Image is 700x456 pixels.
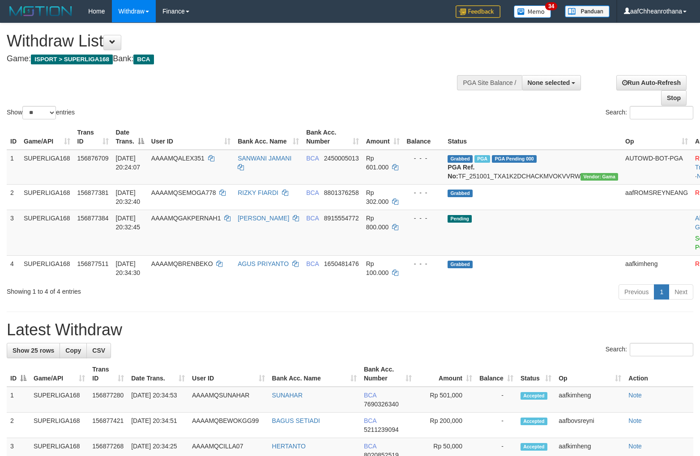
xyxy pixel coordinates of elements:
span: [DATE] 20:34:30 [116,260,141,276]
span: Accepted [521,392,547,400]
th: Trans ID: activate to sort column ascending [89,361,128,387]
th: Action [625,361,693,387]
span: Copy 8801376258 to clipboard [324,189,359,196]
th: Op: activate to sort column ascending [622,124,691,150]
td: Rp 501,000 [415,387,476,413]
span: BCA [306,260,319,267]
td: 1 [7,150,20,185]
h4: Game: Bank: [7,55,458,63]
span: Copy 2450005013 to clipboard [324,155,359,162]
span: Copy 8915554772 to clipboard [324,215,359,222]
label: Show entries [7,106,75,119]
th: Status [444,124,622,150]
td: AUTOWD-BOT-PGA [622,150,691,185]
span: BCA [364,392,376,399]
span: Grabbed [448,261,473,268]
label: Search: [606,106,693,119]
th: Balance: activate to sort column ascending [476,361,517,387]
label: Search: [606,343,693,356]
span: [DATE] 20:32:40 [116,189,141,205]
span: Accepted [521,443,547,451]
span: Rp 100.000 [366,260,389,276]
span: BCA [133,55,154,64]
a: 1 [654,284,669,300]
div: - - - [407,259,441,268]
th: ID [7,124,20,150]
button: None selected [522,75,581,90]
span: Show 25 rows [13,347,54,354]
td: SUPERLIGA168 [30,413,89,438]
div: PGA Site Balance / [457,75,521,90]
a: Note [628,417,642,424]
td: 4 [7,255,20,281]
td: TF_251001_TXA1K2DCHACKMVOKVVRW [444,150,622,185]
img: Feedback.jpg [456,5,500,18]
th: User ID: activate to sort column ascending [188,361,269,387]
input: Search: [630,343,693,356]
div: - - - [407,154,441,163]
td: 156877421 [89,413,128,438]
span: None selected [528,79,570,86]
div: Showing 1 to 4 of 4 entries [7,283,285,296]
b: PGA Ref. No: [448,164,474,180]
th: Trans ID: activate to sort column ascending [74,124,112,150]
a: Show 25 rows [7,343,60,358]
h1: Withdraw List [7,32,458,50]
span: Copy 5211239094 to clipboard [364,426,399,433]
span: AAAAMQALEX351 [151,155,205,162]
select: Showentries [22,106,56,119]
td: 1 [7,387,30,413]
img: Button%20Memo.svg [514,5,551,18]
div: - - - [407,188,441,197]
span: BCA [306,189,319,196]
span: Accepted [521,418,547,425]
span: BCA [364,417,376,424]
td: 156877280 [89,387,128,413]
td: SUPERLIGA168 [20,210,74,255]
span: Rp 800.000 [366,215,389,231]
span: PGA Pending [492,155,537,163]
th: Date Trans.: activate to sort column ascending [128,361,188,387]
span: 34 [545,2,557,10]
span: AAAAMQBRENBEKO [151,260,213,267]
a: [PERSON_NAME] [238,215,289,222]
td: aafROMSREYNEANG [622,184,691,210]
span: Rp 601.000 [366,155,389,171]
span: CSV [92,347,105,354]
span: [DATE] 20:32:45 [116,215,141,231]
th: Bank Acc. Name: activate to sort column ascending [269,361,360,387]
span: BCA [306,155,319,162]
th: Amount: activate to sort column ascending [415,361,476,387]
input: Search: [630,106,693,119]
td: 2 [7,184,20,210]
td: [DATE] 20:34:53 [128,387,188,413]
td: AAAAMQSUNAHAR [188,387,269,413]
span: Rp 302.000 [366,189,389,205]
th: Amount: activate to sort column ascending [363,124,403,150]
a: Note [628,392,642,399]
a: SUNAHAR [272,392,303,399]
a: Next [669,284,693,300]
a: RIZKY FIARDI [238,189,278,196]
td: [DATE] 20:34:51 [128,413,188,438]
span: ISPORT > SUPERLIGA168 [31,55,113,64]
th: User ID: activate to sort column ascending [148,124,234,150]
th: Status: activate to sort column ascending [517,361,555,387]
a: Run Auto-Refresh [616,75,687,90]
td: SUPERLIGA168 [30,387,89,413]
th: Balance [403,124,444,150]
td: 2 [7,413,30,438]
span: 156877381 [77,189,109,196]
span: AAAAMQSEMOGA778 [151,189,216,196]
th: Bank Acc. Number: activate to sort column ascending [303,124,363,150]
td: 3 [7,210,20,255]
a: Note [628,443,642,450]
span: [DATE] 20:24:07 [116,155,141,171]
a: Copy [60,343,87,358]
th: Op: activate to sort column ascending [555,361,625,387]
span: Copy 7690326340 to clipboard [364,401,399,408]
td: SUPERLIGA168 [20,150,74,185]
span: 156877511 [77,260,109,267]
span: BCA [306,215,319,222]
span: Marked by aafsoycanthlai [474,155,490,163]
